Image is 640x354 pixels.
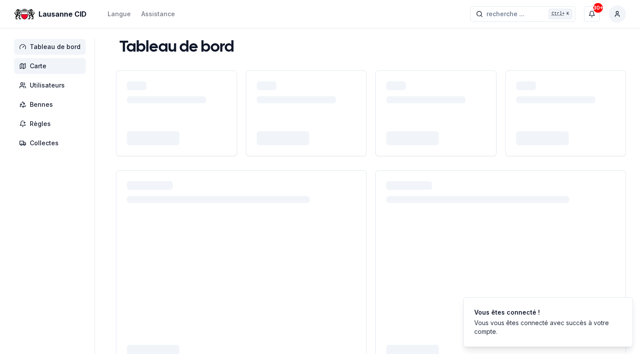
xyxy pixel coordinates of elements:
[14,39,89,55] a: Tableau de bord
[474,319,619,336] div: Vous vous êtes connecté avec succès à votre compte.
[30,62,46,70] span: Carte
[14,9,90,19] a: Lausanne CID
[14,58,89,74] a: Carte
[30,42,80,51] span: Tableau de bord
[584,6,600,22] button: 30+
[108,9,131,19] button: Langue
[14,4,35,25] img: Lausanne CID Logo
[30,139,59,147] span: Collectes
[14,97,89,112] a: Bennes
[474,308,619,317] div: Vous êtes connecté !
[30,100,53,109] span: Bennes
[108,10,131,18] div: Langue
[30,119,51,128] span: Règles
[38,9,87,19] span: Lausanne CID
[470,6,575,22] button: recherche ...Ctrl+K
[141,9,175,19] a: Assistance
[30,81,65,90] span: Utilisateurs
[14,77,89,93] a: Utilisateurs
[119,39,234,56] h1: Tableau de bord
[486,10,525,18] span: recherche ...
[14,135,89,151] a: Collectes
[14,116,89,132] a: Règles
[593,3,603,13] div: 30+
